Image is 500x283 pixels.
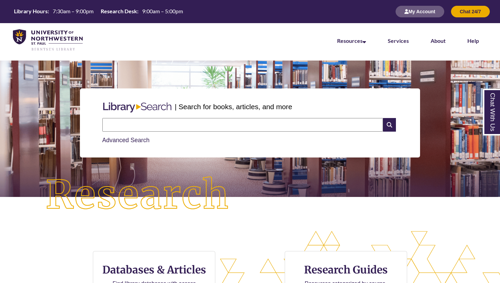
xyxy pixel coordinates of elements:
[396,9,444,14] a: My Account
[102,137,150,144] a: Advanced Search
[142,8,183,14] span: 9:00am – 5:00pm
[11,7,186,15] table: Hours Today
[451,6,490,17] button: Chat 24/7
[98,7,139,15] th: Research Desk:
[25,156,250,234] img: Research
[11,7,186,16] a: Hours Today
[53,8,94,14] span: 7:30am – 9:00pm
[100,100,175,115] img: Libary Search
[383,118,396,132] i: Search
[396,6,444,17] button: My Account
[388,37,409,44] a: Services
[467,37,479,44] a: Help
[337,37,366,44] a: Resources
[175,101,292,112] p: | Search for books, articles, and more
[99,263,210,276] h3: Databases & Articles
[11,7,50,15] th: Library Hours:
[451,9,490,14] a: Chat 24/7
[431,37,446,44] a: About
[290,263,401,276] h3: Research Guides
[13,29,83,51] img: UNWSP Library Logo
